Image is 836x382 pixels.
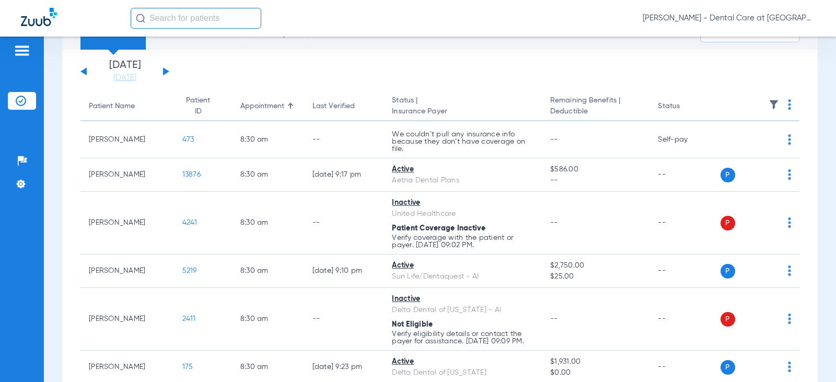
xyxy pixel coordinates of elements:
div: Patient Name [89,101,135,112]
span: -- [550,219,558,226]
span: $0.00 [550,367,641,378]
th: Status [649,92,720,121]
span: -- [550,175,641,186]
img: group-dot-blue.svg [788,134,791,145]
span: P [721,168,735,182]
div: Inactive [392,198,533,209]
span: -- [550,315,558,322]
td: [DATE] 9:17 PM [304,158,384,192]
span: $25.00 [550,271,641,282]
span: 175 [182,363,193,371]
td: 8:30 AM [232,288,304,351]
span: Deductible [550,106,641,117]
div: Sun Life/Dentaquest - AI [392,271,533,282]
td: -- [649,192,720,254]
span: 4241 [182,219,198,226]
img: group-dot-blue.svg [788,362,791,372]
td: -- [649,254,720,288]
td: [PERSON_NAME] [80,192,174,254]
td: [PERSON_NAME] [80,158,174,192]
div: United Healthcare [392,209,533,219]
span: $1,931.00 [550,356,641,367]
td: 8:30 AM [232,121,304,158]
div: Aetna Dental Plans [392,175,533,186]
span: P [721,216,735,230]
span: 2411 [182,315,196,322]
span: Insurance Payer [392,106,533,117]
span: 5219 [182,267,197,274]
td: Self-pay [649,121,720,158]
input: Search for patients [131,8,261,29]
img: group-dot-blue.svg [788,314,791,324]
span: P [721,312,735,327]
div: Patient ID [182,95,224,117]
div: Appointment [240,101,284,112]
div: Patient Name [89,101,166,112]
td: 8:30 AM [232,158,304,192]
td: -- [649,158,720,192]
td: [PERSON_NAME] [80,254,174,288]
td: 8:30 AM [232,192,304,254]
a: [DATE] [94,73,156,83]
img: hamburger-icon [14,44,30,57]
span: [PERSON_NAME] - Dental Care at [GEOGRAPHIC_DATA] [643,13,815,24]
div: Delta Dental of [US_STATE] - AI [392,305,533,316]
img: group-dot-blue.svg [788,169,791,180]
div: Last Verified [312,101,376,112]
img: filter.svg [769,99,779,110]
div: Delta Dental of [US_STATE] [392,367,533,378]
img: group-dot-blue.svg [788,99,791,110]
p: Verify coverage with the patient or payer. [DATE] 09:02 PM. [392,234,533,249]
img: Zuub Logo [21,8,57,26]
div: Active [392,260,533,271]
div: Last Verified [312,101,355,112]
div: Patient ID [182,95,214,117]
p: Verify eligibility details or contact the payer for assistance. [DATE] 09:09 PM. [392,330,533,345]
span: $586.00 [550,164,641,175]
span: -- [550,136,558,143]
td: -- [304,192,384,254]
th: Remaining Benefits | [542,92,649,121]
span: 473 [182,136,194,143]
th: Status | [384,92,542,121]
span: P [721,360,735,375]
td: -- [649,288,720,351]
td: [DATE] 9:10 PM [304,254,384,288]
div: Inactive [392,294,533,305]
img: group-dot-blue.svg [788,217,791,228]
div: Active [392,164,533,175]
span: $2,750.00 [550,260,641,271]
span: Patient Coverage Inactive [392,225,485,232]
img: Search Icon [136,14,145,23]
div: Appointment [240,101,296,112]
td: [PERSON_NAME] [80,121,174,158]
td: 8:30 AM [232,254,304,288]
li: [DATE] [94,60,156,83]
p: We couldn’t pull any insurance info because they don’t have coverage on file. [392,131,533,153]
img: group-dot-blue.svg [788,265,791,276]
td: [PERSON_NAME] [80,288,174,351]
div: Active [392,356,533,367]
span: 13876 [182,171,201,178]
td: -- [304,288,384,351]
span: Not Eligible [392,321,433,328]
td: -- [304,121,384,158]
span: P [721,264,735,279]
